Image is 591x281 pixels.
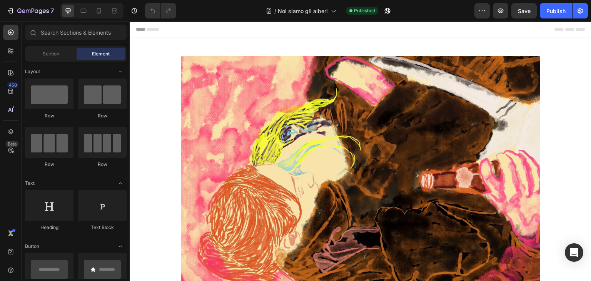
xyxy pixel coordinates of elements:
span: Toggle open [114,177,127,189]
span: Text [25,180,35,187]
p: 7 [50,6,54,15]
span: Layout [25,68,40,75]
span: Toggle open [114,65,127,78]
span: Element [92,50,110,57]
div: Row [25,161,73,168]
div: Undo/Redo [145,3,176,18]
span: / [274,7,276,15]
div: Text Block [78,224,127,231]
div: Heading [25,224,73,231]
div: Row [25,112,73,119]
iframe: Design area [130,22,591,281]
span: Noi siamo gli alberi [278,7,328,15]
div: 450 [7,82,18,88]
button: Publish [540,3,572,18]
div: Row [78,112,127,119]
input: Search Sections & Elements [25,25,127,40]
span: Toggle open [114,240,127,253]
span: Button [25,243,39,250]
span: Section [43,50,59,57]
div: Beta [6,141,18,147]
button: 7 [3,3,57,18]
div: Open Intercom Messenger [565,243,583,262]
button: Save [511,3,537,18]
span: Published [354,7,375,14]
span: Save [518,8,531,14]
div: Publish [546,7,566,15]
div: Row [78,161,127,168]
